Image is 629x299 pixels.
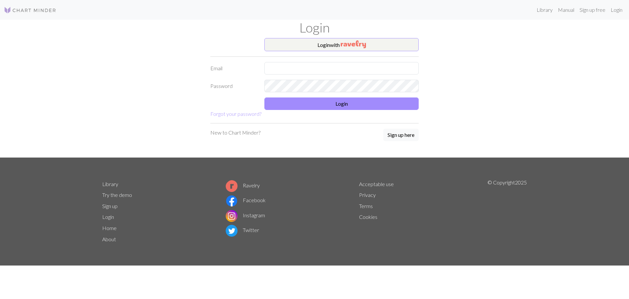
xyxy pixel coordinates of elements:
button: Login [264,97,419,110]
a: Privacy [359,192,376,198]
p: © Copyright 2025 [487,179,527,245]
a: Twitter [226,227,259,233]
a: Login [608,3,625,16]
button: Loginwith [264,38,419,51]
a: Sign up here [383,129,419,142]
a: Instagram [226,212,265,218]
a: Home [102,225,117,231]
a: Manual [555,3,577,16]
img: Ravelry [341,40,366,48]
a: Terms [359,203,373,209]
a: About [102,236,116,242]
button: Sign up here [383,129,419,141]
a: Try the demo [102,192,132,198]
a: Acceptable use [359,181,394,187]
a: Facebook [226,197,266,203]
h1: Login [98,20,531,35]
a: Forgot your password? [210,111,261,117]
label: Email [206,62,260,75]
a: Library [102,181,118,187]
label: Password [206,80,260,92]
img: Twitter logo [226,225,238,237]
a: Library [534,3,555,16]
a: Sign up [102,203,118,209]
a: Cookies [359,214,377,220]
a: Ravelry [226,182,260,188]
img: Instagram logo [226,210,238,222]
img: Facebook logo [226,195,238,207]
img: Ravelry logo [226,180,238,192]
img: Logo [4,6,56,14]
p: New to Chart Minder? [210,129,260,137]
a: Sign up free [577,3,608,16]
a: Login [102,214,114,220]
